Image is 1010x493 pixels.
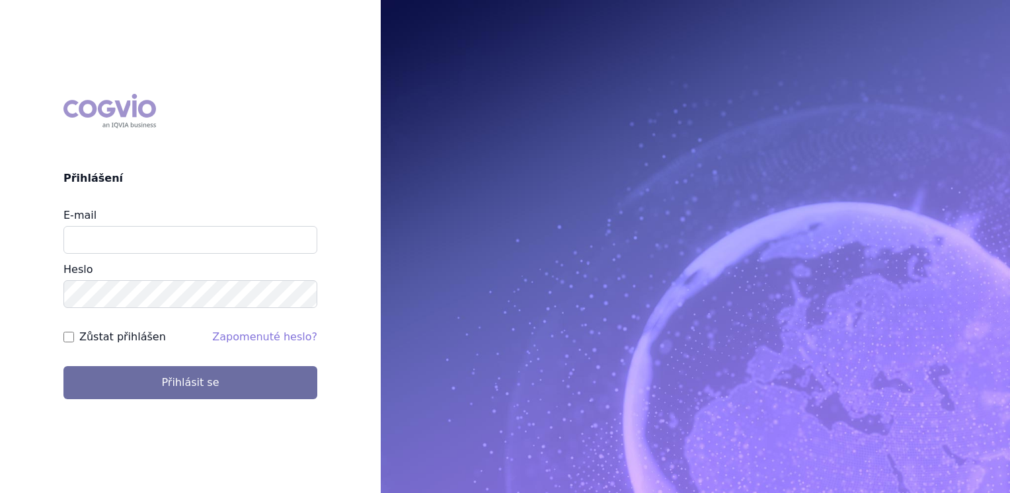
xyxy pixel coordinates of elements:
label: E-mail [63,209,97,221]
label: Heslo [63,263,93,276]
button: Přihlásit se [63,366,317,399]
div: COGVIO [63,94,156,128]
h2: Přihlášení [63,171,317,186]
a: Zapomenuté heslo? [212,330,317,343]
label: Zůstat přihlášen [79,329,166,345]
